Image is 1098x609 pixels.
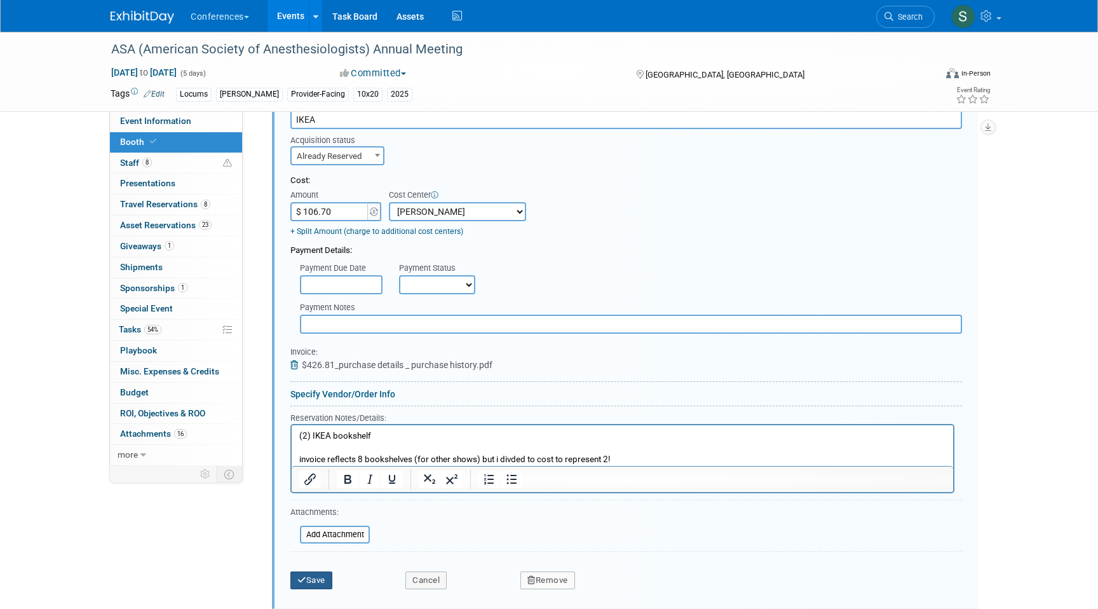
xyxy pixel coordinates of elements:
button: Subscript [419,470,440,488]
span: Booth [120,137,159,147]
img: ExhibitDay [111,11,174,24]
span: Asset Reservations [120,220,212,230]
div: Payment Status [399,263,484,275]
iframe: Rich Text Area [292,425,953,466]
span: Potential Scheduling Conflict -- at least one attendee is tagged in another overlapping event. [223,158,232,169]
a: Specify Vendor/Order Info [290,389,395,399]
span: Event Information [120,116,191,126]
div: Locums [176,88,212,101]
a: Giveaways1 [110,236,242,257]
a: Search [876,6,935,28]
button: Italic [359,470,381,488]
a: Staff8 [110,153,242,174]
span: 1 [165,241,174,250]
span: Playbook [120,345,157,355]
a: Attachments16 [110,424,242,444]
div: Payment Details: [290,238,962,257]
div: Cost Center [389,189,526,202]
div: In-Person [961,69,991,78]
span: 1 [178,283,187,292]
span: (5 days) [179,69,206,78]
span: Giveaways [120,241,174,251]
a: Booth [110,132,242,153]
td: Tags [111,87,165,102]
button: Numbered list [478,470,500,488]
span: 16 [174,429,187,439]
a: ROI, Objectives & ROO [110,404,242,424]
a: Presentations [110,174,242,194]
span: Misc. Expenses & Credits [120,366,219,376]
a: Misc. Expenses & Credits [110,362,242,382]
div: Provider-Facing [287,88,349,101]
span: 8 [142,158,152,167]
span: more [118,449,138,460]
a: Tasks54% [110,320,242,340]
a: + Split Amount (charge to additional cost centers) [290,227,463,236]
button: Remove [520,571,575,589]
button: Cancel [405,571,447,589]
span: 23 [199,220,212,229]
button: Bullet list [501,470,522,488]
img: Format-Inperson.png [946,68,959,78]
span: to [138,67,150,78]
button: Committed [335,67,411,80]
span: Sponsorships [120,283,187,293]
span: [DATE] [DATE] [111,67,177,78]
a: Playbook [110,341,242,361]
span: Tasks [119,324,161,334]
span: [GEOGRAPHIC_DATA], [GEOGRAPHIC_DATA] [646,70,804,79]
div: Payment Due Date [300,263,380,275]
button: Underline [381,470,403,488]
span: Search [893,12,923,22]
span: 54% [144,325,161,334]
span: Travel Reservations [120,199,210,209]
a: Sponsorships1 [110,278,242,299]
span: Staff [120,158,152,168]
div: Event Format [860,66,991,85]
button: Superscript [441,470,463,488]
button: Bold [337,470,358,488]
div: Invoice: [290,346,492,359]
div: 2025 [387,88,412,101]
div: Cost: [290,175,962,187]
div: 10x20 [353,88,383,101]
a: Special Event [110,299,242,319]
span: 8 [201,200,210,209]
a: Edit [144,90,165,99]
a: Asset Reservations23 [110,216,242,236]
span: Special Event [120,303,173,313]
span: Attachments [120,428,187,439]
span: Already Reserved [290,146,384,165]
div: ASA (American Society of Anesthesiologists) Annual Meeting [107,38,916,61]
div: Event Rating [956,87,990,93]
div: Payment Notes [300,302,962,315]
span: ROI, Objectives & ROO [120,408,205,418]
div: Reservation Notes/Details: [290,411,954,424]
button: Save [290,571,332,589]
i: Booth reservation complete [150,138,156,145]
a: Budget [110,383,242,403]
div: Attachments: [290,507,370,521]
a: Travel Reservations8 [110,195,242,215]
span: Shipments [120,262,163,272]
img: Sophie Buffo [951,4,975,29]
span: Presentations [120,178,175,188]
span: $426.81_purchase details _ purchase history.pdf [302,360,492,370]
span: Budget [120,387,149,397]
td: Personalize Event Tab Strip [194,466,217,482]
span: Already Reserved [292,147,383,165]
div: Acquisition status [290,129,386,146]
a: Shipments [110,257,242,278]
a: Event Information [110,111,242,132]
button: Insert/edit link [299,470,321,488]
a: more [110,445,242,465]
a: Remove Attachment [290,360,302,370]
div: [PERSON_NAME] [216,88,283,101]
div: Amount [290,189,383,202]
td: Toggle Event Tabs [217,466,243,482]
